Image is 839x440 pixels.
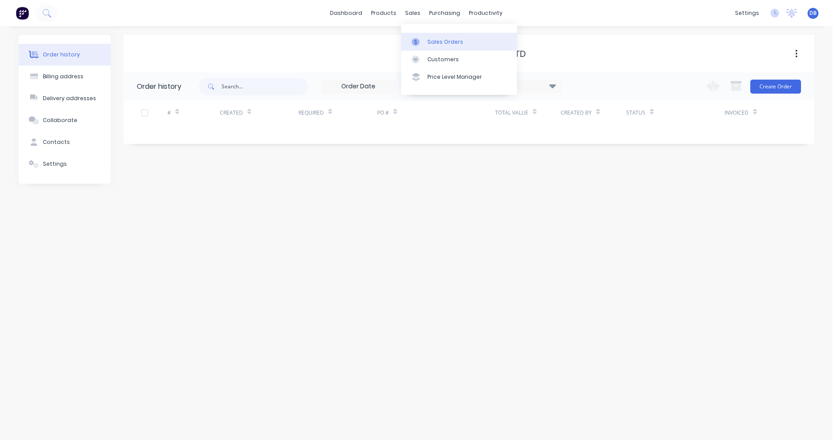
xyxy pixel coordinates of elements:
[495,101,561,125] div: Total Value
[19,44,111,66] button: Order history
[43,160,67,168] div: Settings
[326,7,367,20] a: dashboard
[19,66,111,87] button: Billing address
[377,109,389,117] div: PO #
[298,109,324,117] div: Required
[425,7,465,20] div: purchasing
[427,38,463,46] div: Sales Orders
[401,7,425,20] div: sales
[167,109,171,117] div: #
[19,87,111,109] button: Delivery addresses
[809,9,817,17] span: DB
[19,131,111,153] button: Contacts
[495,109,528,117] div: Total Value
[731,7,763,20] div: settings
[561,109,592,117] div: Created By
[19,109,111,131] button: Collaborate
[561,101,626,125] div: Created By
[167,101,220,125] div: #
[322,80,395,93] input: Order Date
[43,73,83,80] div: Billing address
[427,56,459,63] div: Customers
[43,116,77,124] div: Collaborate
[43,94,96,102] div: Delivery addresses
[43,138,70,146] div: Contacts
[367,7,401,20] div: products
[626,101,725,125] div: Status
[427,73,482,81] div: Price Level Manager
[220,101,298,125] div: Created
[488,81,561,91] div: Status
[750,80,801,94] button: Create Order
[16,7,29,20] img: Factory
[465,7,507,20] div: productivity
[298,101,377,125] div: Required
[43,51,80,59] div: Order history
[222,78,308,95] input: Search...
[401,68,517,86] a: Price Level Manager
[401,51,517,68] a: Customers
[19,153,111,175] button: Settings
[725,101,777,125] div: Invoiced
[220,109,243,117] div: Created
[401,33,517,50] a: Sales Orders
[137,81,181,92] div: Order history
[377,101,495,125] div: PO #
[626,109,645,117] div: Status
[725,109,749,117] div: Invoiced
